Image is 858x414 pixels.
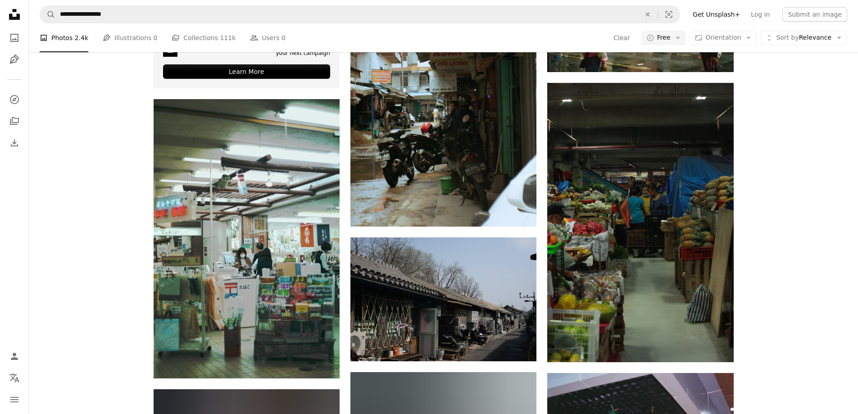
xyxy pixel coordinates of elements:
span: Relevance [776,33,831,42]
span: Orientation [705,34,741,41]
a: people standing in front of food counter [154,234,340,242]
button: Sort byRelevance [760,31,847,45]
a: Download History [5,134,23,152]
span: Sort by [776,34,799,41]
button: Submit an image [782,7,847,22]
button: Free [641,31,686,45]
span: Free [657,33,671,42]
a: Get Unsplash+ [687,7,745,22]
a: Illustrations 0 [103,23,157,52]
a: a couple of motorcycles parked in front of a building [350,82,536,91]
a: a row of buildings with a lot of windows [350,295,536,303]
img: A market filled with lots of fruits and vegetables [547,83,733,362]
a: Log in / Sign up [5,347,23,365]
span: 111k [220,33,236,43]
a: Illustrations [5,50,23,68]
button: Visual search [658,6,680,23]
a: Users 0 [250,23,286,52]
a: Collections 111k [172,23,236,52]
button: Orientation [690,31,757,45]
a: Home — Unsplash [5,5,23,25]
form: Find visuals sitewide [40,5,680,23]
a: Photos [5,29,23,47]
button: Search Unsplash [40,6,55,23]
img: a row of buildings with a lot of windows [350,237,536,361]
span: 0 [154,33,158,43]
a: A market filled with lots of fruits and vegetables [547,218,733,226]
a: Collections [5,112,23,130]
a: Log in [745,7,775,22]
button: Menu [5,391,23,409]
span: 0 [281,33,286,43]
button: Clear [638,6,658,23]
button: Language [5,369,23,387]
a: Explore [5,91,23,109]
img: people standing in front of food counter [154,99,340,378]
div: Learn More [163,64,330,79]
button: Clear [613,31,631,45]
